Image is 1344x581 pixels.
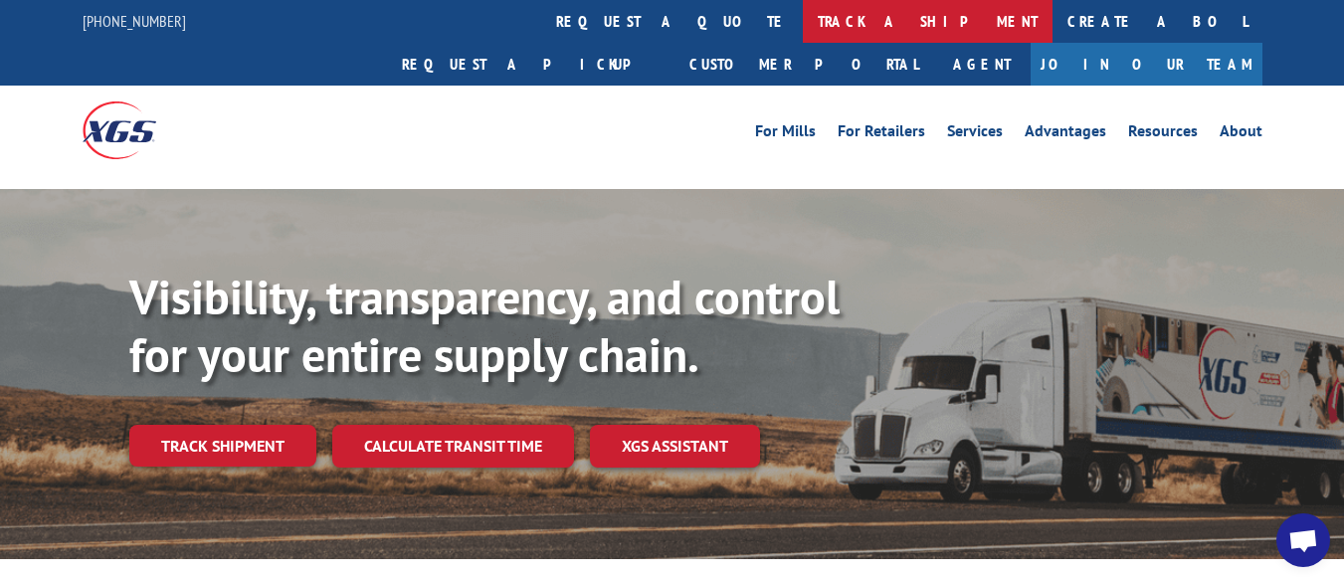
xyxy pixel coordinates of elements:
[129,266,840,385] b: Visibility, transparency, and control for your entire supply chain.
[838,123,925,145] a: For Retailers
[1031,43,1262,86] a: Join Our Team
[332,425,574,468] a: Calculate transit time
[1220,123,1262,145] a: About
[947,123,1003,145] a: Services
[1025,123,1106,145] a: Advantages
[755,123,816,145] a: For Mills
[387,43,674,86] a: Request a pickup
[1276,513,1330,567] div: Open chat
[674,43,933,86] a: Customer Portal
[129,425,316,467] a: Track shipment
[933,43,1031,86] a: Agent
[83,11,186,31] a: [PHONE_NUMBER]
[590,425,760,468] a: XGS ASSISTANT
[1128,123,1198,145] a: Resources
